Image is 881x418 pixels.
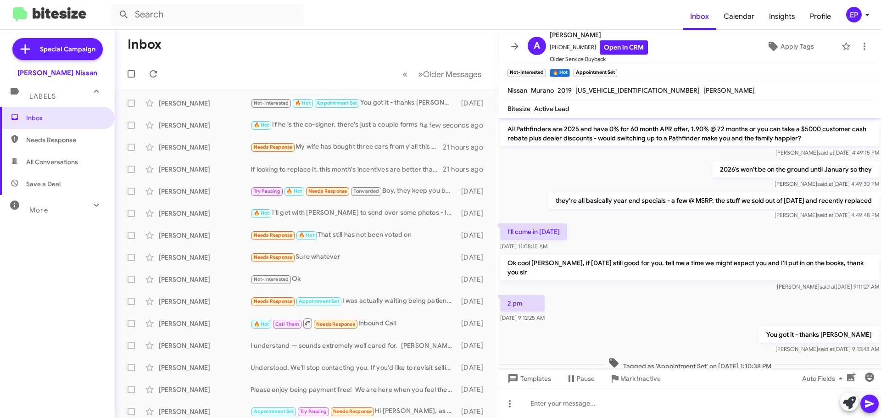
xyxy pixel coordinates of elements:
span: [DATE] 11:08:15 AM [500,243,547,250]
div: If he is the co-signer, there's just a couple forms he would sign. If unavailable [DATE], we can ... [251,120,435,130]
span: [PERSON_NAME] [DATE] 4:49:48 PM [775,212,879,218]
span: said at [817,180,833,187]
span: Needs Response [26,135,104,145]
span: Needs Response [254,144,293,150]
input: Search [111,4,304,26]
span: More [29,206,48,214]
button: Previous [397,65,413,84]
span: « [402,68,407,80]
span: Save a Deal [26,179,61,189]
div: Ok [251,274,457,284]
h1: Inbox [128,37,162,52]
span: Apply Tags [781,38,814,55]
span: 2019 [558,86,572,95]
div: [DATE] [457,407,491,416]
span: » [418,68,423,80]
small: Appointment Set [574,69,617,77]
div: That still has not been voted on [251,230,457,240]
nav: Page navigation example [397,65,487,84]
span: 🔥 Hot [299,232,314,238]
span: [PERSON_NAME] [703,86,755,95]
span: Profile [803,3,838,30]
span: Appointment Set [254,408,294,414]
span: [US_VEHICLE_IDENTIFICATION_NUMBER] [575,86,700,95]
span: [PERSON_NAME] [DATE] 9:13:48 AM [775,346,879,352]
div: [DATE] [457,341,491,350]
span: Call Them [275,321,299,327]
div: [PERSON_NAME] [159,231,251,240]
span: Needs Response [254,298,293,304]
div: My wife has bought three cars from y'all this year alone I'm sure [PERSON_NAME] could give us a f... [251,142,443,152]
span: Appointment Set [317,100,357,106]
span: Bitesize [507,105,530,113]
small: 🔥 Hot [550,69,569,77]
span: Inbox [26,113,104,123]
span: Templates [506,370,551,387]
div: a few seconds ago [435,121,491,130]
a: Calendar [716,3,762,30]
div: [DATE] [457,253,491,262]
div: [DATE] [457,363,491,372]
div: [PERSON_NAME] [159,319,251,328]
div: 21 hours ago [443,143,491,152]
span: [PERSON_NAME] [DATE] 4:49:30 PM [775,180,879,187]
span: said at [817,212,833,218]
p: All Pathfinders are 2025 and have 0% for 60 month APR offer, 1.90% @ 72 months or you can take a ... [500,121,879,146]
div: [DATE] [457,385,491,394]
button: Mark Inactive [602,370,668,387]
button: Next [413,65,487,84]
span: Try Pausing [300,408,327,414]
div: [PERSON_NAME] [159,363,251,372]
p: You got it - thanks [PERSON_NAME] [759,326,879,343]
a: Special Campaign [12,38,103,60]
div: [DATE] [457,99,491,108]
span: Pause [577,370,595,387]
span: 🔥 Hot [286,188,302,194]
div: If looking to replace it, this month's incentives are better than last month's with Pathfinder's ... [251,165,443,174]
span: [PERSON_NAME] [DATE] 9:11:27 AM [777,283,879,290]
div: [PERSON_NAME] [159,253,251,262]
div: Boy, they keep you busy. [251,186,457,196]
span: Active Lead [534,105,569,113]
span: Older Messages [423,69,481,79]
span: Labels [29,92,56,100]
div: [PERSON_NAME] [159,297,251,306]
div: You got it - thanks [PERSON_NAME] [251,98,457,108]
div: 21 hours ago [443,165,491,174]
div: Inbound Call [251,318,457,329]
div: [PERSON_NAME] [159,385,251,394]
a: Insights [762,3,803,30]
div: [DATE] [457,297,491,306]
button: Apply Tags [743,38,837,55]
span: [PERSON_NAME] [550,29,648,40]
a: Inbox [683,3,716,30]
div: [PERSON_NAME] [159,121,251,130]
span: 🔥 Hot [295,100,311,106]
span: Murano [531,86,554,95]
span: Needs Response [254,232,293,238]
div: [DATE] [457,187,491,196]
div: I was actually waiting being patient especially due to since I've left my car is now rattling and... [251,296,457,307]
span: Nissan [507,86,527,95]
a: Open in CRM [600,40,648,55]
div: I understand — sounds extremely well cared for. [PERSON_NAME]'s are harder to come by in great co... [251,341,457,350]
span: Needs Response [316,321,355,327]
div: I'll get with [PERSON_NAME] to send over some photos - I think the Long bed is at Detail getting ... [251,208,457,218]
div: Understood. We'll stop contacting you. If you'd like to revisit selling your vehicle later, reply... [251,363,457,372]
span: [DATE] 9:12:25 AM [500,314,545,321]
span: Not-Interested [254,276,289,282]
div: [DATE] [457,231,491,240]
div: [PERSON_NAME] [159,165,251,174]
div: [PERSON_NAME] [159,187,251,196]
div: [PERSON_NAME] Nissan [17,68,97,78]
p: 2026's won't be on the ground until January so they [713,161,879,178]
span: said at [820,283,836,290]
span: said at [818,149,834,156]
span: [PHONE_NUMBER] [550,40,648,55]
div: [DATE] [457,209,491,218]
button: Templates [498,370,558,387]
span: 🔥 Hot [254,210,269,216]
